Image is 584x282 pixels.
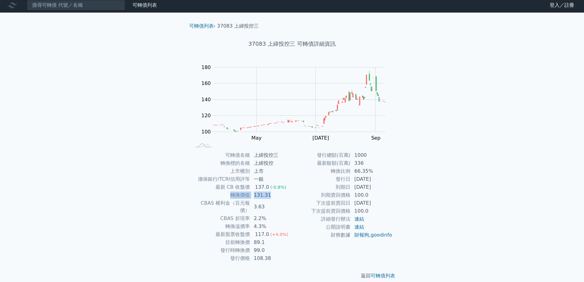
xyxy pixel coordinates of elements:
[250,191,292,199] td: 131.31
[553,253,584,282] iframe: Chat Widget
[292,207,351,215] td: 下次提前賣回價格
[371,135,380,141] tspan: Sep
[292,159,351,167] td: 最新餘額(百萬)
[371,273,395,279] a: 可轉債列表
[201,97,211,102] tspan: 140
[250,246,292,254] td: 99.0
[132,2,157,8] a: 可轉債列表
[351,199,393,207] td: [DATE]
[201,129,211,135] tspan: 100
[270,232,288,237] span: (+4.0%)
[201,64,211,70] tspan: 180
[354,232,369,238] a: 財報狗
[250,175,292,183] td: 一銀
[292,215,351,223] td: 詳細發行辦法
[201,113,211,118] tspan: 120
[250,151,292,159] td: 上緯投控三
[254,183,270,191] div: 137.0
[351,167,393,175] td: 66.35%
[192,246,250,254] td: 發行時轉換價
[292,183,351,191] td: 到期日
[198,64,395,141] g: Chart
[192,175,250,183] td: 擔保銀行/TCRI信用評等
[545,0,579,10] a: 登入／註冊
[192,254,250,262] td: 發行價格
[250,254,292,262] td: 108.38
[292,231,351,239] td: 財務數據
[371,232,392,238] a: goodinfo
[351,207,393,215] td: 100.0
[351,231,393,239] td: ,
[292,199,351,207] td: 下次提前賣回日
[292,151,351,159] td: 發行總額(百萬)
[192,183,250,191] td: 最新 CB 收盤價
[292,175,351,183] td: 發行日
[270,185,286,190] span: (-0.8%)
[192,151,250,159] td: 可轉債名稱
[250,214,292,222] td: 2.2%
[250,222,292,230] td: 4.3%
[312,135,329,141] tspan: [DATE]
[217,22,259,30] li: 37083 上緯投控三
[189,23,214,29] a: 可轉債列表
[184,40,400,48] h1: 37083 上緯投控三 可轉債詳細資訊
[192,238,250,246] td: 目前轉換價
[250,159,292,167] td: 上緯投控
[292,167,351,175] td: 轉換比例
[351,183,393,191] td: [DATE]
[251,135,261,141] tspan: May
[192,199,250,214] td: CBAS 權利金（百元報價）
[254,231,270,238] div: 117.0
[250,167,292,175] td: 上市
[354,224,364,230] a: 連結
[250,238,292,246] td: 89.1
[201,80,211,86] tspan: 160
[192,222,250,230] td: 轉換溢價率
[354,216,364,222] a: 連結
[184,272,400,280] p: 返回
[192,167,250,175] td: 上市櫃別
[292,191,351,199] td: 到期賣回價格
[292,223,351,231] td: 公開說明書
[192,230,250,238] td: 最新股票收盤價
[351,175,393,183] td: [DATE]
[250,199,292,214] td: 3.63
[351,151,393,159] td: 1000
[351,159,393,167] td: 336
[192,191,250,199] td: 轉換價值
[192,214,250,222] td: CBAS 折現率
[553,253,584,282] div: 聊天小工具
[351,191,393,199] td: 100.0
[189,22,216,30] li: ›
[192,159,250,167] td: 轉換標的名稱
